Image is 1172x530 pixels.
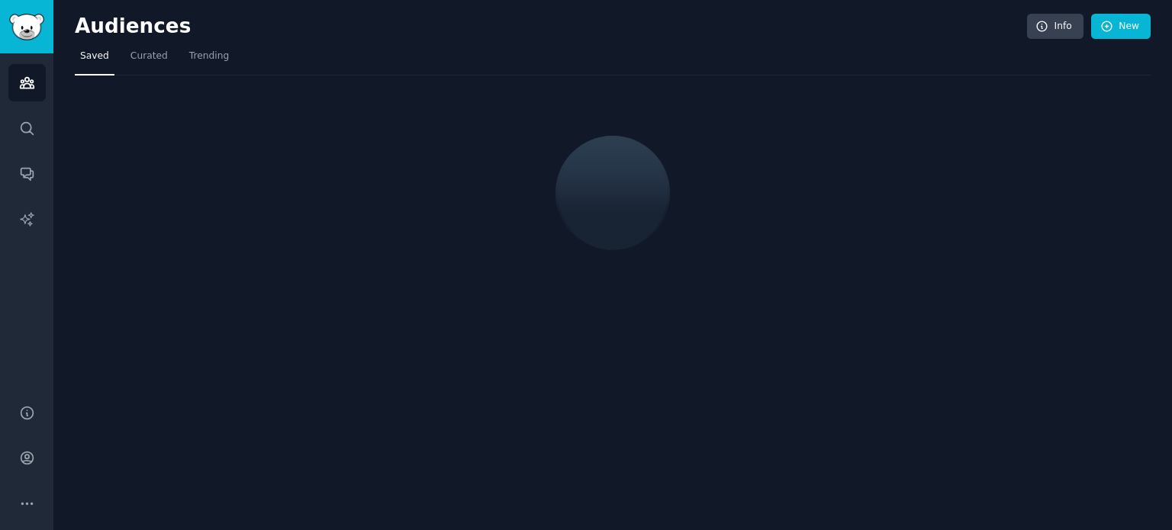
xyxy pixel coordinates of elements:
[184,44,234,75] a: Trending
[80,50,109,63] span: Saved
[130,50,168,63] span: Curated
[9,14,44,40] img: GummySearch logo
[75,44,114,75] a: Saved
[75,14,1027,39] h2: Audiences
[125,44,173,75] a: Curated
[1027,14,1083,40] a: Info
[1091,14,1151,40] a: New
[189,50,229,63] span: Trending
